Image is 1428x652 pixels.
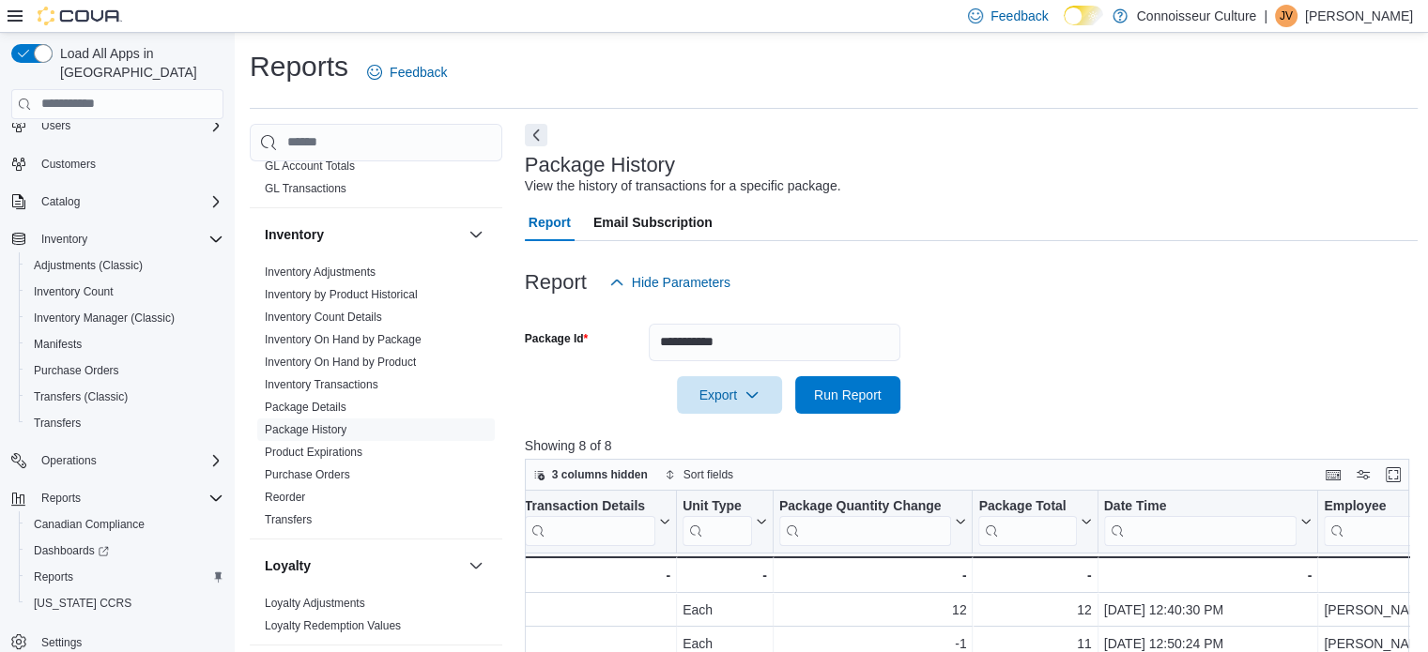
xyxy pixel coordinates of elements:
button: Canadian Compliance [19,511,231,538]
span: Canadian Compliance [34,517,145,532]
div: - [1103,564,1312,586]
span: Email Subscription [593,204,713,241]
a: Inventory Manager (Classic) [26,307,182,329]
button: Package Total [978,497,1091,545]
div: 12 [978,599,1091,621]
span: Loyalty Adjustments [265,596,365,611]
span: Inventory [41,232,87,247]
input: Dark Mode [1064,6,1103,25]
span: Inventory On Hand by Product [265,355,416,370]
button: [US_STATE] CCRS [19,590,231,616]
button: Users [4,113,231,139]
button: Reports [4,485,231,511]
button: Transfers [19,410,231,436]
span: Manifests [26,333,223,356]
div: Each [683,599,767,621]
span: Hide Parameters [632,273,730,292]
span: Dashboards [26,539,223,562]
div: Date Time [1103,497,1297,515]
div: - [978,564,1091,586]
span: Customers [41,157,96,172]
div: Package Total [978,497,1076,515]
button: Users [34,114,78,137]
span: Users [34,114,223,137]
div: Finance [250,155,502,207]
div: Unit Type [683,497,752,515]
button: Unit Type [683,497,767,545]
button: Purchase Orders [19,357,231,384]
a: Loyalty Adjustments [265,597,365,610]
a: Customers [34,153,103,175]
span: 3 columns hidden [552,467,648,482]
span: Catalog [34,190,223,213]
a: Reports [26,566,81,588]
span: Purchase Orders [26,359,223,382]
span: Adjustments (Classic) [26,254,223,277]
a: Inventory Count [26,281,121,303]
a: Inventory On Hand by Product [265,356,416,369]
div: View the history of transactions for a specific package. [525,176,841,196]
span: Transfers [26,412,223,434]
a: Package Details [265,401,346,414]
button: Reports [34,487,88,509]
span: Dashboards [34,543,109,558]
div: Unit Type [683,497,752,545]
button: Catalog [34,190,87,213]
div: - [683,564,767,586]
a: Inventory Count Details [265,311,382,324]
button: Loyalty [465,554,487,577]
h3: Report [525,271,587,294]
span: Reorder [265,490,305,505]
h3: Package History [525,154,675,176]
div: - [779,564,967,586]
button: Export [677,376,782,414]
button: Transfers (Classic) [19,384,231,410]
a: Manifests [26,333,89,356]
button: Run Report [795,376,900,414]
span: Washington CCRS [26,592,223,614]
button: Transaction Details [524,497,669,545]
button: Sort fields [657,463,741,486]
span: Inventory Adjustments [265,265,376,280]
span: Users [41,118,70,133]
a: Loyalty Redemption Values [265,619,401,632]
span: Purchase Orders [265,467,350,482]
span: Canadian Compliance [26,513,223,536]
span: Reports [34,487,223,509]
span: Transfers [265,512,312,527]
a: Inventory On Hand by Package [265,333,422,346]
button: Next [525,124,547,146]
button: Inventory Count [19,279,231,305]
button: Operations [34,449,104,472]
button: Inventory [265,225,461,244]
button: 3 columns hidden [526,463,655,486]
span: Customers [34,152,223,175]
div: Transaction Details [524,497,654,515]
span: Inventory Manager (Classic) [26,307,223,329]
p: | [1264,5,1267,27]
span: Reports [26,566,223,588]
span: Transfers [34,416,81,431]
span: Report [529,204,571,241]
a: Product Expirations [265,446,362,459]
span: Purchase Orders [34,363,119,378]
span: Package Details [265,400,346,415]
span: Load All Apps in [GEOGRAPHIC_DATA] [53,44,223,82]
a: Inventory Adjustments [265,265,376,279]
span: Inventory Count [34,284,114,299]
div: - [524,564,669,586]
span: Loyalty Redemption Values [265,618,401,633]
a: Purchase Orders [265,468,350,481]
img: Cova [38,7,122,25]
span: Inventory Transactions [265,377,378,392]
button: Hide Parameters [602,264,738,301]
a: Reorder [265,491,305,504]
h3: Loyalty [265,556,311,575]
div: Justin Van Dusen [1275,5,1297,27]
button: Loyalty [265,556,461,575]
button: Adjustments (Classic) [19,252,231,279]
a: Inventory Transactions [265,378,378,391]
span: Operations [34,449,223,472]
div: Loyalty [250,592,502,644]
